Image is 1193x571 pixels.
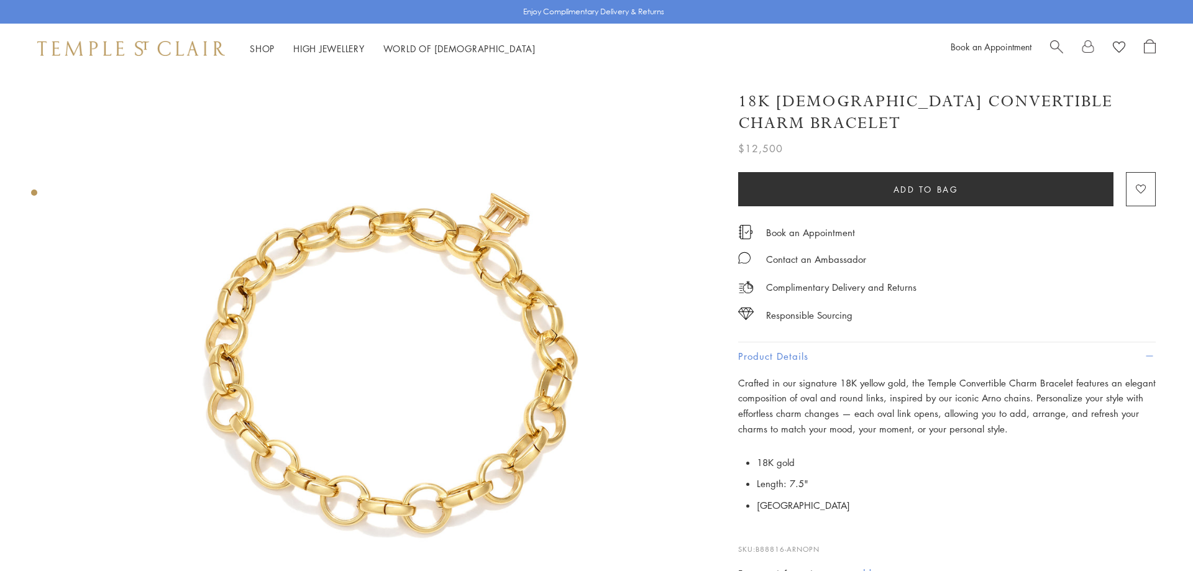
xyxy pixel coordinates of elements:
[1050,39,1063,58] a: Search
[523,6,664,18] p: Enjoy Complimentary Delivery & Returns
[31,186,37,206] div: Product gallery navigation
[951,40,1031,53] a: Book an Appointment
[738,252,751,264] img: MessageIcon-01_2.svg
[738,91,1156,134] h1: 18K [DEMOGRAPHIC_DATA] Convertible Charm Bracelet
[766,280,916,295] p: Complimentary Delivery and Returns
[738,375,1156,437] p: Crafted in our signature 18K yellow gold, the Temple Convertible Charm Bracelet features an elega...
[738,308,754,320] img: icon_sourcing.svg
[383,42,536,55] a: World of [DEMOGRAPHIC_DATA]World of [DEMOGRAPHIC_DATA]
[738,342,1156,370] button: Product Details
[250,42,275,55] a: ShopShop
[738,531,1156,555] p: SKU:
[757,495,1156,516] li: [GEOGRAPHIC_DATA]
[250,41,536,57] nav: Main navigation
[757,473,1156,495] li: Length: 7.5"
[37,41,225,56] img: Temple St. Clair
[1144,39,1156,58] a: Open Shopping Bag
[738,225,753,239] img: icon_appointment.svg
[738,172,1113,206] button: Add to bag
[894,183,959,196] span: Add to bag
[738,280,754,295] img: icon_delivery.svg
[766,308,852,323] div: Responsible Sourcing
[738,140,783,157] span: $12,500
[756,544,820,554] span: B88816-ARNOPN
[1113,39,1125,58] a: View Wishlist
[757,452,1156,473] li: 18K gold
[1131,513,1181,559] iframe: Gorgias live chat messenger
[766,226,855,239] a: Book an Appointment
[293,42,365,55] a: High JewelleryHigh Jewellery
[766,252,866,267] div: Contact an Ambassador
